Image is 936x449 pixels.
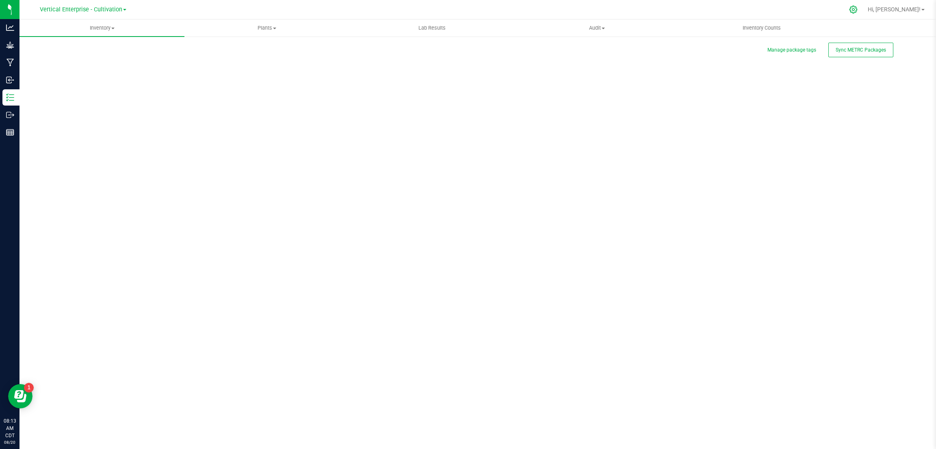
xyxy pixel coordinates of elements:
[767,47,816,54] button: Manage package tags
[848,5,859,14] div: Manage settings
[349,19,514,37] a: Lab Results
[6,76,14,84] inline-svg: Inbound
[184,19,349,37] a: Plants
[185,24,349,32] span: Plants
[4,417,16,439] p: 08:13 AM CDT
[19,24,184,32] span: Inventory
[6,58,14,67] inline-svg: Manufacturing
[515,24,679,32] span: Audit
[732,24,792,32] span: Inventory Counts
[4,439,16,445] p: 08/20
[6,41,14,49] inline-svg: Grow
[6,24,14,32] inline-svg: Analytics
[6,128,14,136] inline-svg: Reports
[514,19,679,37] a: Audit
[828,43,893,57] button: Sync METRC Packages
[19,19,184,37] a: Inventory
[8,384,32,408] iframe: Resource center
[6,93,14,101] inline-svg: Inventory
[6,111,14,119] inline-svg: Outbound
[868,6,921,13] span: Hi, [PERSON_NAME]!
[40,6,122,13] span: Vertical Enterprise - Cultivation
[407,24,457,32] span: Lab Results
[24,383,34,393] iframe: Resource center unread badge
[836,47,886,53] span: Sync METRC Packages
[679,19,844,37] a: Inventory Counts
